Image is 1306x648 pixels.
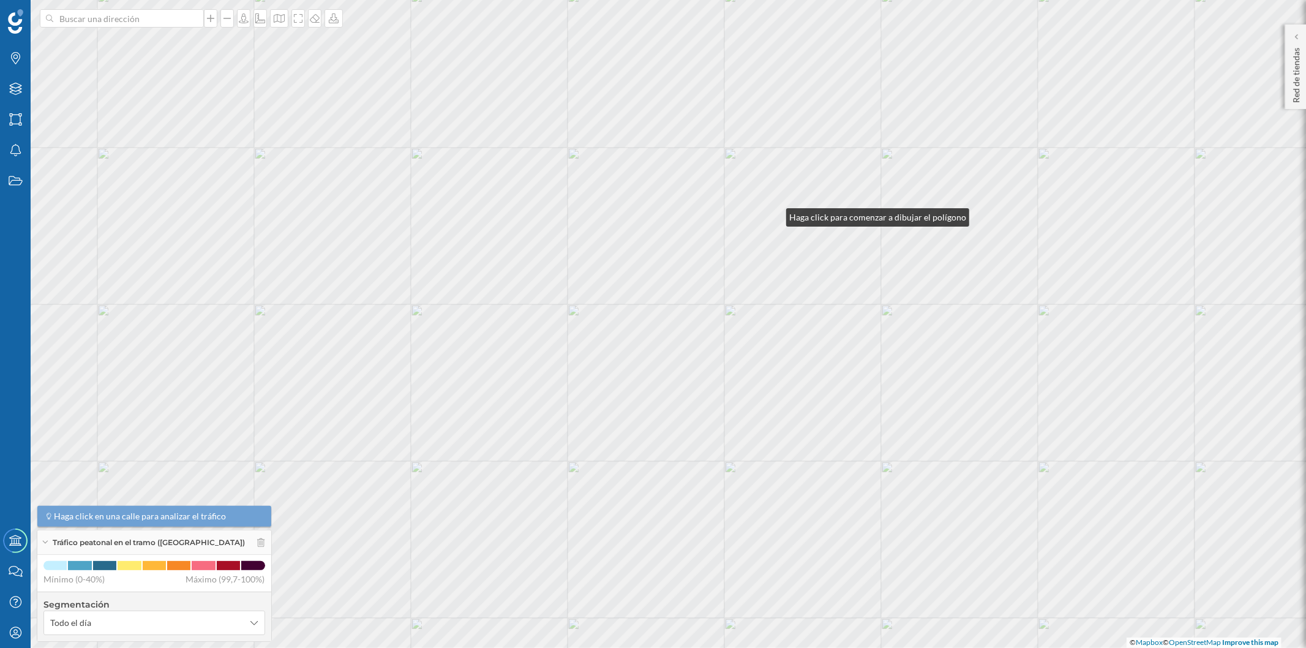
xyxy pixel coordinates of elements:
[1222,638,1278,647] a: Improve this map
[1136,638,1163,647] a: Mapbox
[1127,638,1282,648] div: © ©
[43,573,105,586] span: Mínimo (0-40%)
[186,573,265,586] span: Máximo (99,7-100%)
[43,598,265,611] h4: Segmentación
[786,208,969,227] div: Haga click para comenzar a dibujar el polígono
[8,9,23,34] img: Geoblink Logo
[53,537,245,548] span: Tráfico peatonal en el tramo ([GEOGRAPHIC_DATA])
[1169,638,1221,647] a: OpenStreetMap
[1290,43,1302,103] p: Red de tiendas
[50,617,91,629] span: Todo el día
[54,510,227,522] span: Haga click en una calle para analizar el tráfico
[24,9,68,20] span: Soporte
